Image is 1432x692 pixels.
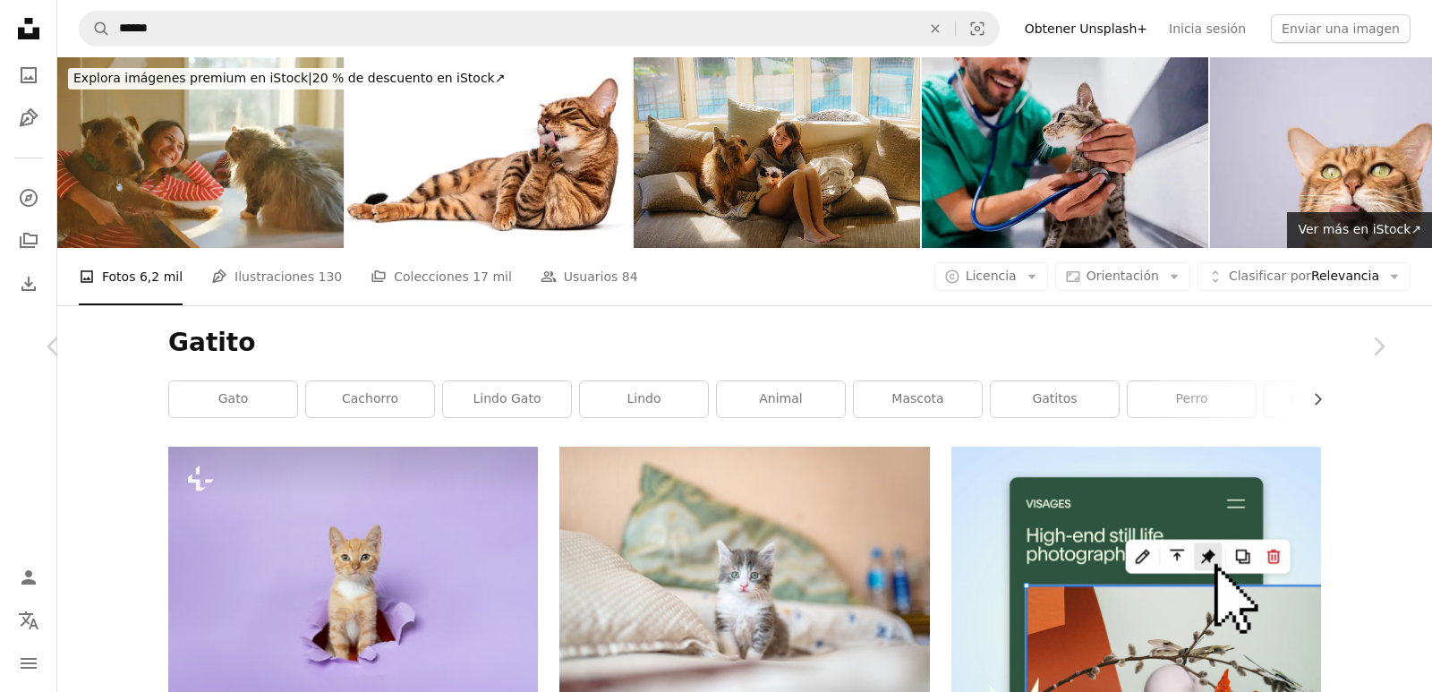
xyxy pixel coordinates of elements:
[168,327,1321,359] h1: Gatito
[169,381,297,417] a: gato
[559,574,929,590] a: gatito blanco y gris sobre textil blanco
[11,100,47,136] a: Ilustraciones
[1087,269,1159,283] span: Orientación
[1198,262,1411,291] button: Clasificar porRelevancia
[345,57,632,248] img: Toyger cat lying and licking its paw on white background
[443,381,571,417] a: lindo gato
[922,57,1208,248] img: Veterinario usando un estetoscopio en un gato en una clínica de animales
[1325,261,1432,432] a: Siguiente
[1265,381,1393,417] a: lindo gatito
[1229,269,1311,283] span: Clasificar por
[541,248,638,305] a: Usuarios 84
[580,381,708,417] a: lindo
[1128,381,1256,417] a: perro
[1055,262,1190,291] button: Orientación
[854,381,982,417] a: mascota
[73,71,312,85] span: Explora imágenes premium en iStock |
[916,12,955,46] button: Borrar
[1271,14,1411,43] button: Enviar una imagen
[934,262,1048,291] button: Licencia
[1229,268,1379,286] span: Relevancia
[11,645,47,681] button: Menú
[318,267,342,286] span: 130
[1287,212,1432,248] a: Ver más en iStock↗
[11,223,47,259] a: Colecciones
[11,57,47,93] a: Fotos
[1158,14,1257,43] a: Inicia sesión
[57,57,344,248] img: Woman cuddling with dog and cat on the sofa on sunny afternoon
[956,12,999,46] button: Búsqueda visual
[79,11,1000,47] form: Encuentra imágenes en todo el sitio
[211,248,342,305] a: Ilustraciones 130
[11,560,47,595] a: Iniciar sesión / Registrarse
[11,602,47,638] button: Idioma
[622,267,638,286] span: 84
[1014,14,1158,43] a: Obtener Unsplash+
[80,12,110,46] button: Buscar en Unsplash
[966,269,1017,283] span: Licencia
[717,381,845,417] a: animal
[306,381,434,417] a: cachorro
[371,248,512,305] a: Colecciones 17 mil
[473,267,512,286] span: 17 mil
[11,180,47,216] a: Explorar
[634,57,920,248] img: Woman cuddling with dog and cat on the sofa on sunny afternoon
[57,57,521,100] a: Explora imágenes premium en iStock|20 % de descuento en iStock↗
[1298,222,1421,236] span: Ver más en iStock ↗
[168,561,538,577] a: un gato naranja y blanco sentado en un agujero en una pared púrpura
[1301,381,1321,417] button: desplazar lista a la derecha
[991,381,1119,417] a: Gatitos
[73,71,505,85] span: 20 % de descuento en iStock ↗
